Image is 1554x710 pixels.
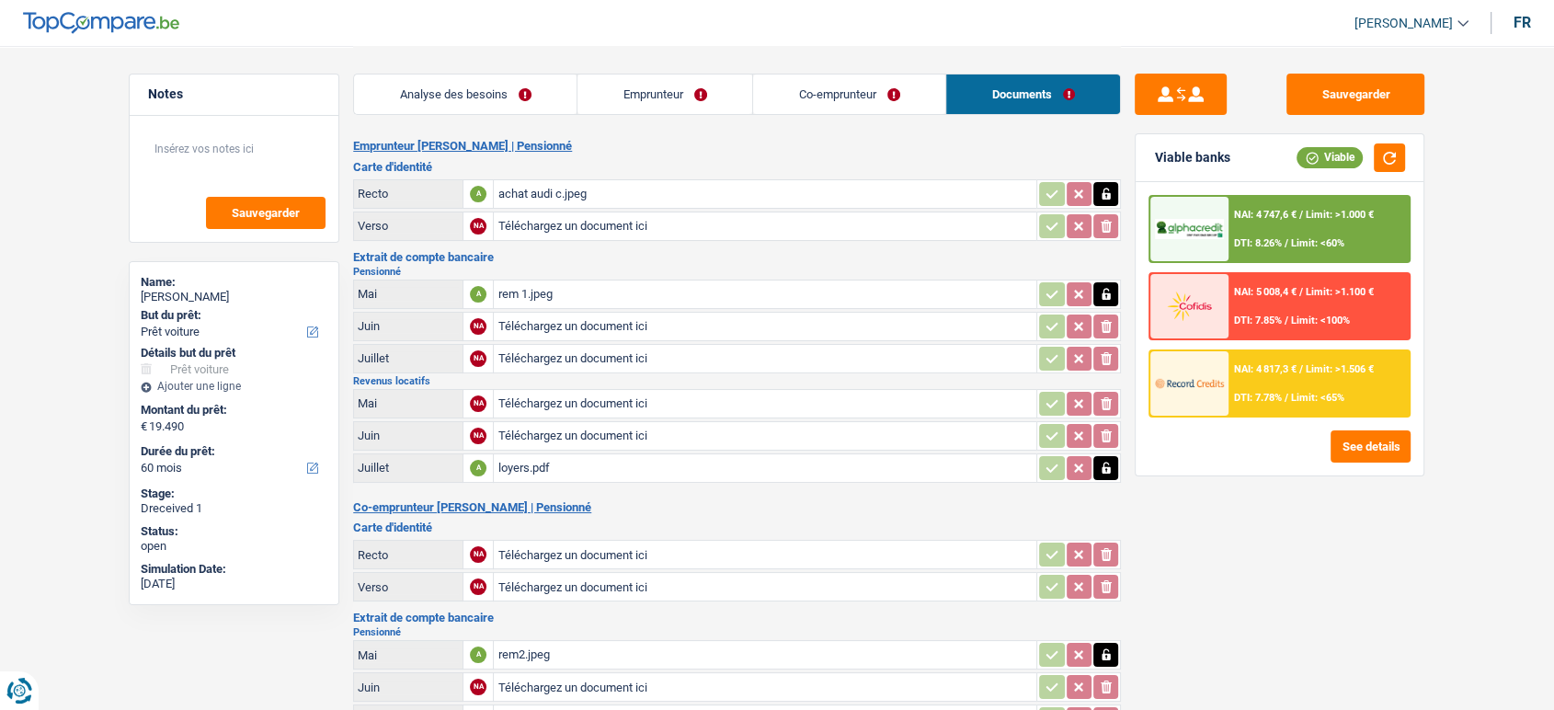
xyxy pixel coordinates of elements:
[1291,237,1344,249] span: Limit: <60%
[353,139,1121,154] h2: Emprunteur [PERSON_NAME] | Pensionné
[753,74,945,114] a: Co-emprunteur
[353,627,1121,637] h2: Pensionné
[1286,74,1424,115] button: Sauvegarder
[470,679,486,695] div: NA
[353,612,1121,624] h3: Extrait de compte bancaire
[353,267,1121,277] h2: Pensionné
[470,460,486,476] div: A
[358,548,459,562] div: Recto
[1514,14,1531,31] div: fr
[358,681,459,694] div: Juin
[141,524,327,539] div: Status:
[1155,289,1223,323] img: Cofidis
[353,251,1121,263] h3: Extrait de compte bancaire
[358,396,459,410] div: Mai
[358,287,459,301] div: Mai
[1234,363,1297,375] span: NAI: 4 817,3 €
[23,12,179,34] img: TopCompare Logo
[1306,363,1374,375] span: Limit: >1.506 €
[1297,147,1363,167] div: Viable
[1291,392,1344,404] span: Limit: <65%
[470,286,486,303] div: A
[1155,366,1223,400] img: Record Credits
[141,308,324,323] label: But du prêt:
[1234,392,1282,404] span: DTI: 7.78%
[141,501,327,516] div: Dreceived 1
[141,346,327,361] div: Détails but du prêt
[353,521,1121,533] h3: Carte d'identité
[577,74,752,114] a: Emprunteur
[358,351,459,365] div: Juillet
[470,647,486,663] div: A
[1331,430,1411,463] button: See details
[1155,219,1223,240] img: AlphaCredit
[1354,16,1453,31] span: [PERSON_NAME]
[470,350,486,367] div: NA
[358,429,459,442] div: Juin
[358,580,459,594] div: Verso
[1154,150,1229,166] div: Viable banks
[141,380,327,393] div: Ajouter une ligne
[1299,363,1303,375] span: /
[141,562,327,577] div: Simulation Date:
[1340,8,1468,39] a: [PERSON_NAME]
[1234,315,1282,326] span: DTI: 7.85%
[1234,209,1297,221] span: NAI: 4 747,6 €
[1306,286,1374,298] span: Limit: >1.100 €
[353,500,1121,515] h2: Co-emprunteur [PERSON_NAME] | Pensionné
[1234,286,1297,298] span: NAI: 5 008,4 €
[470,318,486,335] div: NA
[1285,315,1288,326] span: /
[358,319,459,333] div: Juin
[354,74,577,114] a: Analyse des besoins
[141,487,327,501] div: Stage:
[946,74,1120,114] a: Documents
[1299,209,1303,221] span: /
[358,219,459,233] div: Verso
[358,461,459,475] div: Juillet
[353,161,1121,173] h3: Carte d'identité
[353,376,1121,386] h2: Revenus locatifs
[141,419,147,434] span: €
[141,403,324,418] label: Montant du prêt:
[141,577,327,591] div: [DATE]
[141,444,324,459] label: Durée du prêt:
[497,454,1033,482] div: loyers.pdf
[470,395,486,412] div: NA
[358,187,459,200] div: Recto
[148,86,320,102] h5: Notes
[1285,392,1288,404] span: /
[141,290,327,304] div: [PERSON_NAME]
[1306,209,1374,221] span: Limit: >1.000 €
[358,648,459,662] div: Mai
[232,207,300,219] span: Sauvegarder
[1234,237,1282,249] span: DTI: 8.26%
[470,186,486,202] div: A
[470,428,486,444] div: NA
[470,218,486,235] div: NA
[497,641,1033,669] div: rem2.jpeg
[1291,315,1350,326] span: Limit: <100%
[141,539,327,554] div: open
[206,197,326,229] button: Sauvegarder
[1299,286,1303,298] span: /
[141,275,327,290] div: Name:
[1285,237,1288,249] span: /
[497,180,1033,208] div: achat audi c.jpeg
[470,546,486,563] div: NA
[497,281,1033,308] div: rem 1.jpeg
[470,578,486,595] div: NA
